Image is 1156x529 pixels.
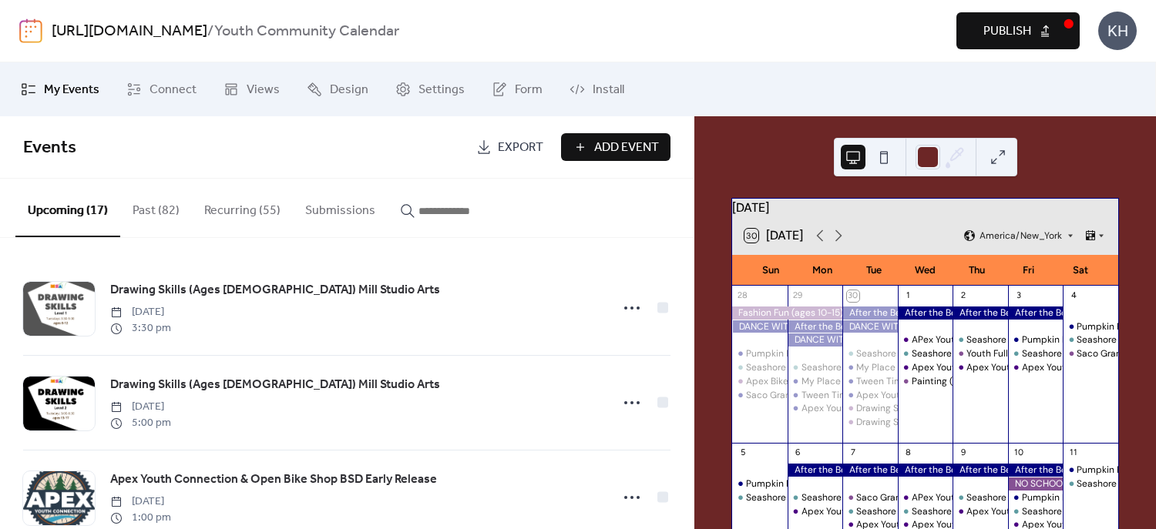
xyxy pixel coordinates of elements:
div: Safe Sitter Babysitting Class (Registration Open) [842,477,898,490]
span: Install [593,81,624,99]
div: Seashore Trolley Museum [788,491,843,504]
div: Youth Full [US_STATE] Distribution [966,347,1114,360]
div: Drawing Skills (Ages 13-17) Mill Studio Arts [842,416,898,429]
div: Apex Youth Connection & Open Bike Shop [953,361,1008,374]
div: After the Bell School Year Camp Program PreK-5th Grade (See URL for Registration) [898,306,953,320]
button: Add Event [561,133,670,161]
span: Form [515,81,543,99]
div: Pumpkin Patch Trolley [1063,464,1118,477]
span: My Events [44,81,99,99]
div: Pumpkin Patch Trolley [746,347,842,360]
div: 11 [1067,447,1079,459]
span: Connect [150,81,197,99]
div: After the Bell School Year Camp Program PreK-5th Grade (See URL for Registration) [953,464,1008,477]
div: Apex Youth Connection & Open Bike Shop [788,505,843,518]
div: Seashore Trolley Museum [1022,505,1132,518]
div: Seashore Trolley Museum [746,361,856,374]
div: Tween Time [842,375,898,388]
div: Apex Youth Connection & Open Bike Shop [788,402,843,415]
div: Apex Youth Connection & Open Bike Shop [801,505,984,518]
div: APex Youth Connection Bike Bus [912,333,1051,347]
div: After the Bell School Year Camp Program PreK-5th Grade (See URL for Registration) [788,320,843,333]
a: Install [558,69,636,110]
span: Publish [983,22,1031,41]
div: Tween Time [801,389,853,402]
div: Tween Time [788,389,843,402]
div: Apex Bike Sale [732,375,788,388]
div: Safe Sitter Babysitting Class (Registration Open) [1008,320,1064,333]
a: Drawing Skills (Ages [DEMOGRAPHIC_DATA]) Mill Studio Arts [110,280,440,300]
a: [URL][DOMAIN_NAME] [52,17,207,46]
div: Seashore Trolley Museum [842,505,898,518]
div: 8 [902,447,914,459]
div: Seashore Trolley Museum [898,505,953,518]
div: Painting (Ages 11-16) Mill Studio Arts [898,375,953,388]
a: Design [295,69,380,110]
div: Seashore Trolley Museum [801,361,912,374]
div: Seashore Trolley Museum [898,347,953,360]
span: [DATE] [110,304,171,320]
button: 30[DATE] [739,225,808,246]
a: Form [480,69,554,110]
div: Apex Bike Sale [746,375,809,388]
div: Saco Grange 53 Clothing Closet [1063,347,1118,360]
div: 7 [847,447,859,459]
a: Apex Youth Connection & Open Bike Shop BSD Early Release [110,470,437,490]
div: After the Bell School Year Camp Program PreK-5th Grade (See URL for Registration) [842,306,898,320]
a: Views [212,69,291,110]
div: 28 [737,290,748,302]
div: Tween Time [856,375,908,388]
div: After the Bell School Year Camp Program PreK-5th Grade (See URL for Registration) [1008,464,1064,477]
span: America/New_York [980,231,1062,240]
div: 9 [957,447,969,459]
div: My Place Teen Center [801,375,896,388]
div: Safe Sitter Babysitting Class (Registration Open) [732,333,788,347]
span: Apex Youth Connection & Open Bike Shop BSD Early Release [110,470,437,489]
div: Seashore Trolley Museum [1008,347,1064,360]
div: Pumpkin Patch Trolley [732,347,788,360]
span: Design [330,81,368,99]
div: Seashore Trolley Museum [856,505,966,518]
div: Youth Full Maine Distribution [953,347,1008,360]
div: Safe Sitter Babysitting Class (Registration Open) [1063,306,1118,320]
button: Submissions [293,179,388,236]
div: After the Bell School Year Camp Program PreK-5th Grade (See URL for Registration) [953,306,1008,320]
a: Connect [115,69,208,110]
div: Pumpkin Patch Trolley [1063,320,1118,333]
div: Saco Grange 53 Clothing Closet [746,389,885,402]
div: Pumpkin Patch Trolley [746,477,842,490]
div: Seashore Trolley Museum [953,333,1008,347]
div: DANCE WITH ME (Free Trials and Open Registration) [842,320,898,333]
div: Painting (Ages [DEMOGRAPHIC_DATA]) Mill Studio Arts [912,375,1147,388]
div: After the Bell School Year Camp Program PreK-5th Grade (See URL for Registration) [788,464,843,477]
a: My Events [9,69,111,110]
div: Safe Sitter Babysitting Class (Registration Open) [898,477,953,490]
div: After the Bell School Year Camp Program PreK-5th Grade (See URL for Registration) [898,464,953,477]
div: 4 [1067,290,1079,302]
div: Thu [951,255,1003,286]
span: [DATE] [110,399,171,415]
div: 5 [737,447,748,459]
div: My Place Teen Center [856,361,951,374]
div: Seashore Trolley Museum [732,361,788,374]
div: Safe Sitter Babysitting Class (Registration Open) [788,477,843,490]
div: Sat [1054,255,1106,286]
div: Saco Grange 53 Clothing Closet [842,491,898,504]
div: 2 [957,290,969,302]
div: Safe Sitter Babysitting Class (Registration Open) [898,320,953,333]
div: 30 [847,290,859,302]
div: Apex Youth Connection & Open Bike Shop [842,389,898,402]
a: Settings [384,69,476,110]
span: Settings [418,81,465,99]
div: 29 [792,290,804,302]
button: Recurring (55) [192,179,293,236]
span: 1:00 pm [110,510,171,526]
div: APex Youth Connection Bike Bus [898,491,953,504]
div: Seashore Trolley Museum [1008,505,1064,518]
span: Views [247,81,280,99]
span: 5:00 pm [110,415,171,431]
div: Apex Youth Connection & Open Bike Shop [1008,361,1064,374]
div: Seashore Trolley Museum [801,491,912,504]
div: Seashore Trolley Museum [842,347,898,360]
button: Past (82) [120,179,192,236]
